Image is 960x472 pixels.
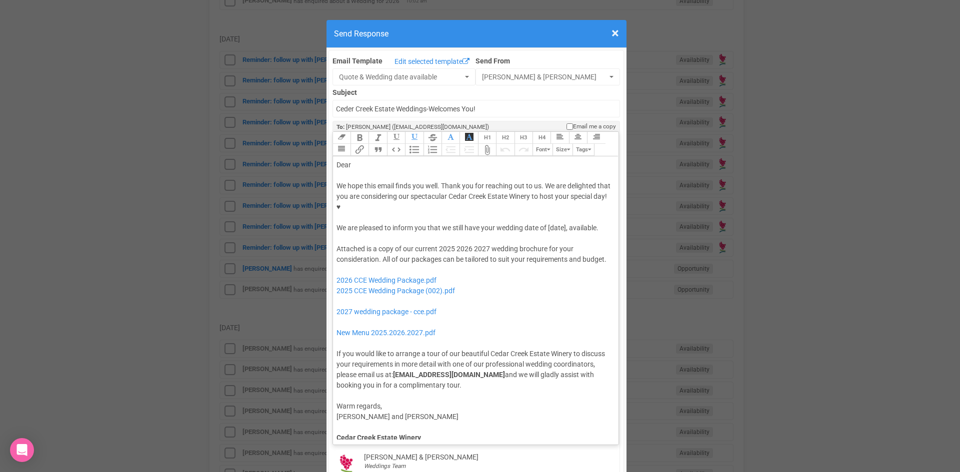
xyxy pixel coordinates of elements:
a: Edit selected template [392,56,472,68]
strong: [EMAIL_ADDRESS][DOMAIN_NAME] [393,371,505,379]
div: Attached is a copy of our current 2025 2026 2027 wedding brochure for your consideration. All of ... [336,244,612,391]
span: H2 [502,134,509,141]
button: Font [532,144,552,156]
a: 2025 CCE Wedding Package (002).pdf [336,287,455,295]
strong: To: [336,123,344,130]
div: [PERSON_NAME] & [PERSON_NAME] [364,452,478,462]
button: Undo [496,144,514,156]
button: Tags [572,144,594,156]
button: Increase Level [459,144,477,156]
button: Attach Files [478,144,496,156]
button: Numbers [423,144,441,156]
span: H1 [484,134,491,141]
button: Align Justified [332,144,350,156]
button: Bullets [405,144,423,156]
button: Link [350,144,368,156]
button: Font Colour [441,132,459,144]
span: H3 [520,134,527,141]
span: [PERSON_NAME] ([EMAIL_ADDRESS][DOMAIN_NAME]) [346,123,489,130]
i: Weddings Team [364,463,405,470]
a: 2026 CCE Wedding Package.pdf [336,276,436,284]
span: H4 [538,134,545,141]
strong: Cedar Creek Estate Winery [336,434,421,442]
span: Quote & Wedding date available [339,72,462,82]
span: Email me a copy [573,122,616,131]
button: Font Background [459,132,477,144]
a: New Menu 2025.2026.2027.pdf [336,329,435,337]
button: Underline Colour [405,132,423,144]
label: Email Template [332,56,382,66]
div: We hope this email finds you well. Thank you for reaching out to us. We are delighted that you ar... [336,181,612,233]
label: Send From [475,54,620,66]
label: Subject [332,85,620,97]
div: Dear [336,160,612,170]
button: Align Left [550,132,568,144]
h4: Send Response [334,27,619,40]
button: Align Right [587,132,605,144]
button: Size [552,144,572,156]
button: Heading 4 [532,132,550,144]
button: Redo [514,144,532,156]
button: Decrease Level [441,144,459,156]
button: Bold [350,132,368,144]
button: Heading 3 [514,132,532,144]
button: Heading 1 [478,132,496,144]
button: Clear Formatting at cursor [332,132,350,144]
button: Strikethrough [423,132,441,144]
a: 2027 wedding package - cce.pdf [336,308,436,316]
button: Quote [368,144,386,156]
button: Underline [387,132,405,144]
button: Code [387,144,405,156]
span: × [611,25,619,41]
button: Heading 2 [496,132,514,144]
div: Open Intercom Messenger [10,438,34,462]
button: Italic [368,132,386,144]
button: Align Center [569,132,587,144]
span: [PERSON_NAME] & [PERSON_NAME] [482,72,607,82]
